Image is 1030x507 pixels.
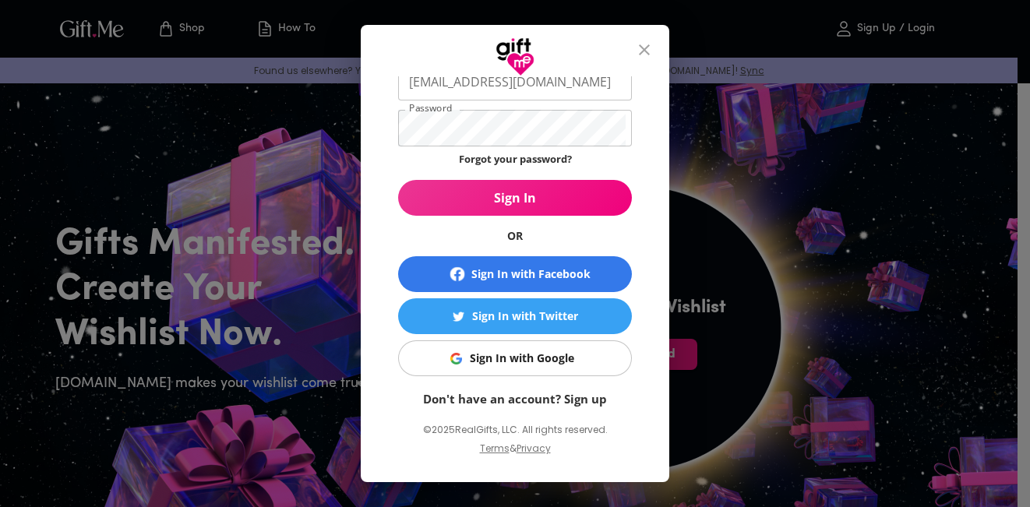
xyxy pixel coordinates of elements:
[626,31,663,69] button: close
[398,340,632,376] button: Sign In with GoogleSign In with Google
[398,180,632,216] button: Sign In
[423,391,607,407] a: Don't have an account? Sign up
[459,152,572,166] a: Forgot your password?
[510,440,517,470] p: &
[453,311,464,322] img: Sign In with Twitter
[398,420,632,440] p: © 2025 RealGifts, LLC. All rights reserved.
[480,442,510,455] a: Terms
[398,189,632,206] span: Sign In
[398,298,632,334] button: Sign In with TwitterSign In with Twitter
[450,353,462,364] img: Sign In with Google
[517,442,551,455] a: Privacy
[496,37,534,76] img: GiftMe Logo
[472,308,578,325] div: Sign In with Twitter
[471,266,591,283] div: Sign In with Facebook
[398,256,632,292] button: Sign In with Facebook
[470,350,574,367] div: Sign In with Google
[398,228,632,244] h6: OR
